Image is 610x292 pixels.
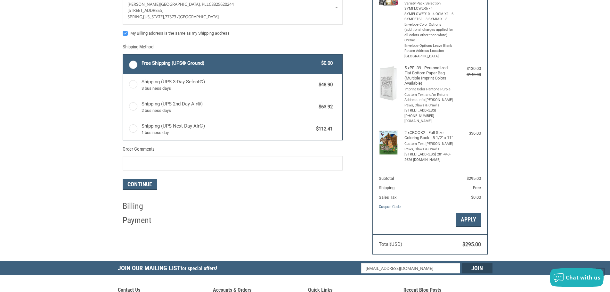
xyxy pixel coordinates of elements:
span: Shipping (UPS 2nd Day Air®) [142,100,316,114]
span: $0.00 [318,60,333,67]
div: $36.00 [455,130,481,137]
span: 1 business day [142,129,313,136]
span: $295.00 [462,241,481,247]
h5: Join Our Mailing List [118,261,220,277]
span: [PERSON_NAME][GEOGRAPHIC_DATA], PLLC [127,1,211,7]
legend: Shipping Method [123,43,153,54]
button: Apply [456,213,481,227]
span: Shipping (UPS Next Day Air®) [142,122,313,136]
h4: 5 x PFL39 - Personalized Flat Bottom Paper Bag (Multiple Imprint Colors Available) [404,65,454,86]
input: Gift Certificate or Coupon Code [379,213,456,227]
li: Envelope Color Options (additional charges applied for all colors other than white) Creme [404,22,454,43]
span: 3 business days [142,85,316,92]
span: $112.41 [313,125,333,133]
li: Variety Pack Selection SYMFLOWER6 - 4 SYMFLOWER10 - 4 OCMIX1 - 6 SYMPETS1 - 3 SYMMIX - 8 [404,1,454,22]
label: My Billing address is the same as my Shipping address [123,31,343,36]
li: Custom Text [PERSON_NAME] Paws, Claws & Crawls [STREET_ADDRESS] 281-443-2626 [DOMAIN_NAME] [404,141,454,163]
button: Chat with us [550,268,604,287]
h2: Billing [123,201,160,212]
span: [GEOGRAPHIC_DATA] [179,14,219,20]
li: Envelope Options Leave Blank [404,43,454,49]
span: $63.92 [316,103,333,111]
span: $48.90 [316,81,333,88]
input: Join [462,263,492,273]
input: Email [361,263,460,273]
button: Continue [123,179,157,190]
legend: Order Comments [123,146,155,156]
span: 77373 / [165,14,179,20]
span: Subtotal [379,176,394,181]
h4: 2 x CBOOK2 - Full Size Coloring Book - 8 1/2" x 11" [404,130,454,141]
span: Chat with us [566,274,600,281]
span: $0.00 [471,195,481,200]
li: Return Address Location [GEOGRAPHIC_DATA] [404,48,454,59]
span: Shipping (UPS 3-Day Select®) [142,78,316,92]
h2: Payment [123,215,160,226]
a: Coupon Code [379,204,401,209]
span: Sales Tax [379,195,396,200]
li: Custom Text and/or Return Address Info [PERSON_NAME] Paws, Claws & Crawls [STREET_ADDRESS] [PHONE... [404,92,454,124]
li: Imprint Color Pantone Purple [404,87,454,92]
span: 8325620244 [211,1,234,7]
span: [US_STATE], [143,14,165,20]
span: [STREET_ADDRESS] [127,7,163,13]
span: Free [473,185,481,190]
div: $130.00 [455,65,481,72]
span: $295.00 [467,176,481,181]
span: for special offers! [181,265,217,271]
span: Total (USD) [379,241,402,247]
div: $140.00 [455,71,481,78]
span: Shipping [379,185,394,190]
span: SPRING, [127,14,143,20]
span: 2 business days [142,107,316,114]
span: Free Shipping (UPS® Ground) [142,60,318,67]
